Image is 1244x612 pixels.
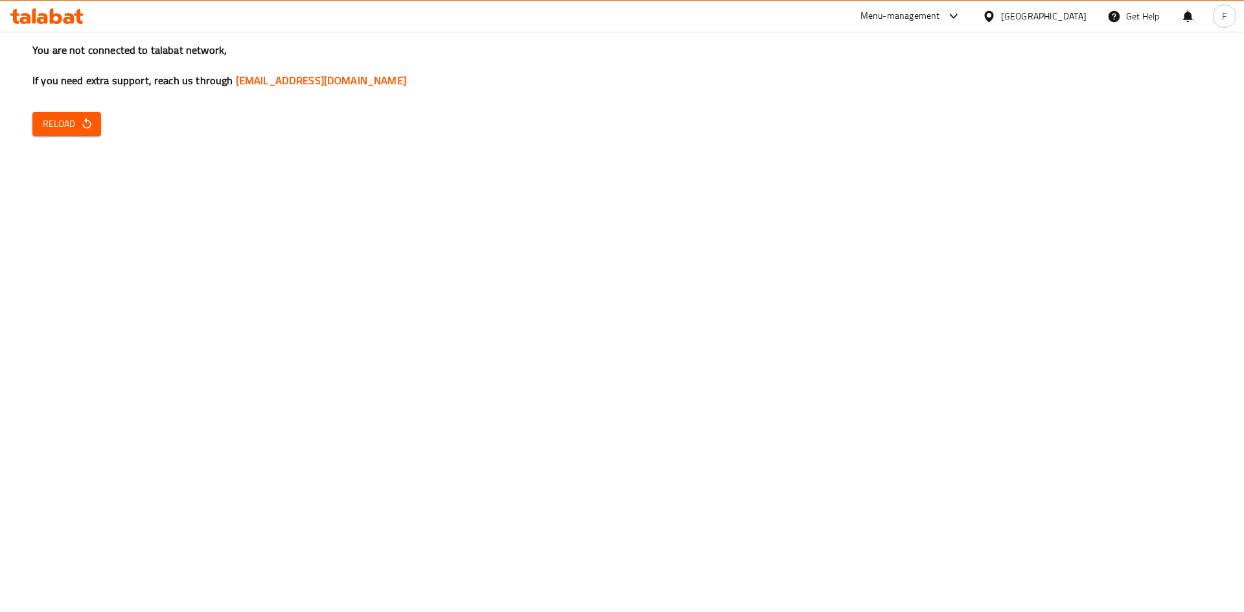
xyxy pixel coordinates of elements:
[236,71,406,90] a: [EMAIL_ADDRESS][DOMAIN_NAME]
[860,8,940,24] div: Menu-management
[32,112,101,136] button: Reload
[1001,9,1087,23] div: [GEOGRAPHIC_DATA]
[32,43,1212,88] h3: You are not connected to talabat network, If you need extra support, reach us through
[1222,9,1227,23] span: F
[43,116,91,132] span: Reload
